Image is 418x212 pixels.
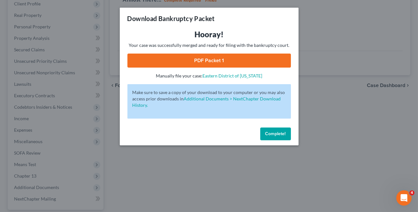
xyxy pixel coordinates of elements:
p: Your case was successfully merged and ready for filing with the bankruptcy court. [127,42,291,48]
a: Additional Documents > NextChapter Download History. [133,96,281,108]
a: Eastern District of [US_STATE] [202,73,262,78]
iframe: Intercom live chat [396,190,412,206]
span: 4 [409,190,414,195]
a: PDF Packet 1 [127,54,291,68]
h3: Download Bankruptcy Packet [127,14,215,23]
p: Manually file your case: [127,73,291,79]
p: Make sure to save a copy of your download to your computer or you may also access prior downloads in [133,89,286,108]
h3: Hooray! [127,29,291,40]
button: Complete! [260,128,291,140]
span: Complete! [265,131,286,136]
